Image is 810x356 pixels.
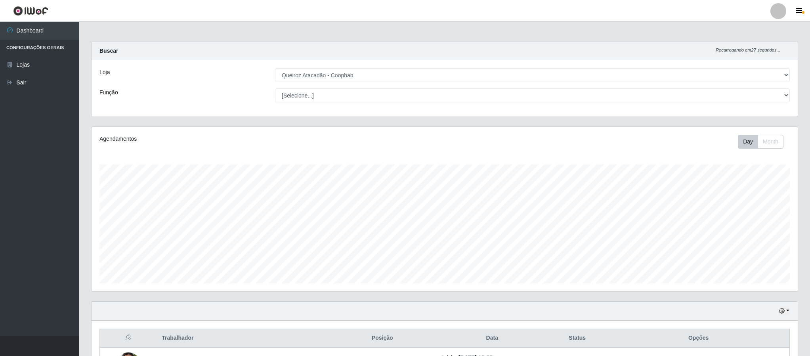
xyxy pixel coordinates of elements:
th: Data [437,329,547,348]
button: Day [738,135,758,149]
strong: Buscar [99,48,118,54]
th: Trabalhador [157,329,327,348]
div: First group [738,135,783,149]
img: CoreUI Logo [13,6,48,16]
th: Posição [327,329,437,348]
label: Loja [99,68,110,77]
button: Month [758,135,783,149]
th: Status [547,329,607,348]
i: Recarregando em 27 segundos... [716,48,780,52]
th: Opções [607,329,789,348]
label: Função [99,88,118,97]
div: Agendamentos [99,135,380,143]
div: Toolbar with button groups [738,135,790,149]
